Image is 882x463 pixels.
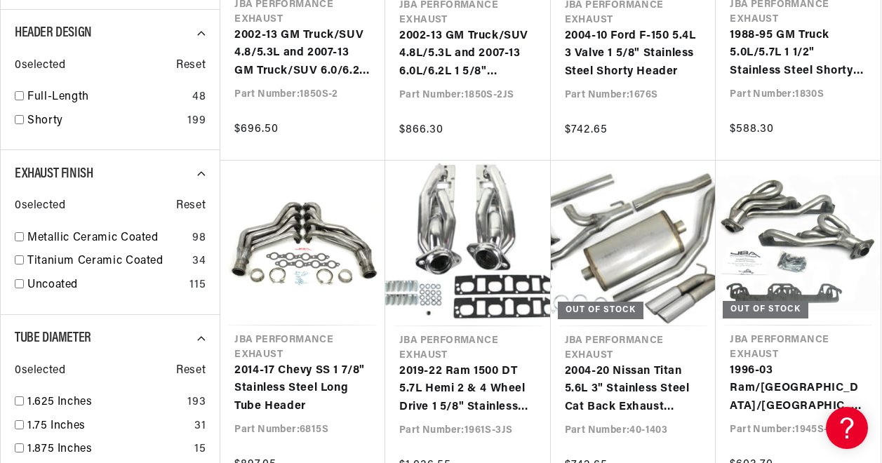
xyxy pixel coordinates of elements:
[15,362,65,380] span: 0 selected
[27,394,182,412] a: 1.625 Inches
[15,197,65,215] span: 0 selected
[27,417,189,436] a: 1.75 Inches
[15,167,93,181] span: Exhaust Finish
[234,362,371,416] a: 2014-17 Chevy SS 1 7/8" Stainless Steel Long Tube Header
[27,253,187,271] a: Titanium Ceramic Coated
[194,417,206,436] div: 31
[27,441,189,459] a: 1.875 Inches
[399,27,537,81] a: 2002-13 GM Truck/SUV 4.8L/5.3L and 2007-13 6.0L/6.2L 1 5/8" Stainless Steel Shorty Header with Me...
[194,441,206,459] div: 15
[27,112,182,130] a: Shorty
[176,57,206,75] span: Reset
[192,253,206,271] div: 34
[234,27,371,81] a: 2002-13 GM Truck/SUV 4.8/5.3L and 2007-13 GM Truck/SUV 6.0/6.2L 1 5/8" Stainless Steel Shorty Header
[399,363,537,417] a: 2019-22 Ram 1500 DT 5.7L Hemi 2 & 4 Wheel Drive 1 5/8" Stainless Steel Shorty Header with Metalli...
[176,197,206,215] span: Reset
[27,88,187,107] a: Full-Length
[15,331,91,345] span: Tube Diameter
[27,229,187,248] a: Metallic Ceramic Coated
[192,229,206,248] div: 98
[189,276,206,295] div: 115
[187,112,206,130] div: 199
[15,57,65,75] span: 0 selected
[15,26,92,40] span: Header Design
[187,394,206,412] div: 193
[730,27,867,81] a: 1988-95 GM Truck 5.0L/5.7L 1 1/2" Stainless Steel Shorty Header
[730,362,867,416] a: 1996-03 Ram/[GEOGRAPHIC_DATA]/[GEOGRAPHIC_DATA] 1 1/2" Stainless Steel Shorty Header
[27,276,184,295] a: Uncoated
[565,363,702,417] a: 2004-20 Nissan Titan 5.6L 3" Stainless Steel Cat Back Exhaust System with Dual 3 1/2" Tips Side R...
[176,362,206,380] span: Reset
[192,88,206,107] div: 48
[565,27,702,81] a: 2004-10 Ford F-150 5.4L 3 Valve 1 5/8" Stainless Steel Shorty Header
